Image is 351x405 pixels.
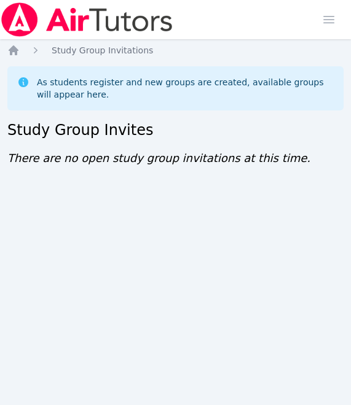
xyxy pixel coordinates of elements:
[7,120,344,140] h2: Study Group Invites
[52,44,153,56] a: Study Group Invitations
[37,76,334,101] div: As students register and new groups are created, available groups will appear here.
[52,45,153,55] span: Study Group Invitations
[7,152,310,164] span: There are no open study group invitations at this time.
[7,44,344,56] nav: Breadcrumb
